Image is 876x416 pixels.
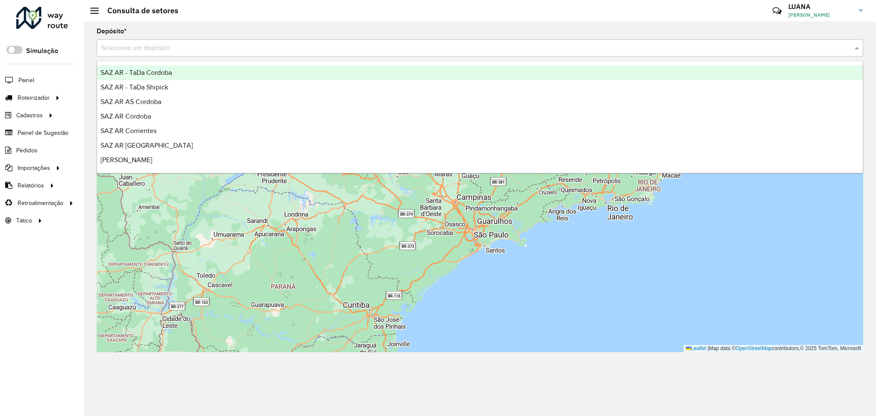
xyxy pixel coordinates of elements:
[101,83,168,91] span: SAZ AR - TaDa Shipick
[768,2,786,20] a: Contato Rápido
[101,142,193,149] span: SAZ AR [GEOGRAPHIC_DATA]
[16,216,32,225] span: Tático
[97,26,127,36] label: Depósito
[686,345,706,351] a: Leaflet
[18,76,34,85] span: Painel
[101,156,152,163] span: [PERSON_NAME]
[736,345,772,351] a: OpenStreetMap
[18,163,50,172] span: Importações
[18,199,63,208] span: Retroalimentação
[97,61,863,173] ng-dropdown-panel: Options list
[101,69,172,76] span: SAZ AR - TaDa Cordoba
[26,46,58,56] label: Simulação
[18,181,44,190] span: Relatórios
[16,146,38,155] span: Pedidos
[101,98,161,105] span: SAZ AR AS Cordoba
[18,128,68,137] span: Painel de Sugestão
[788,3,852,11] h3: LUANA
[101,127,157,134] span: SAZ AR Corrientes
[18,93,50,102] span: Roteirizador
[684,345,863,352] div: Map data © contributors,© 2025 TomTom, Microsoft
[707,345,709,351] span: |
[788,11,852,19] span: [PERSON_NAME]
[16,111,43,120] span: Cadastros
[99,6,178,15] h2: Consulta de setores
[101,113,151,120] span: SAZ AR Cordoba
